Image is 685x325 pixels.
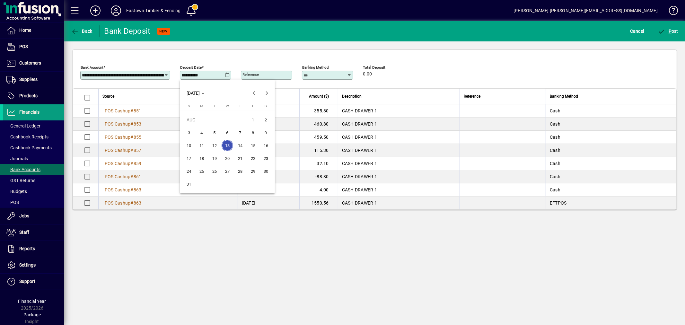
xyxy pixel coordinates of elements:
span: 2 [260,114,272,126]
button: Sat Aug 09 2025 [259,126,272,139]
button: Fri Aug 15 2025 [247,139,259,152]
span: 31 [183,178,195,190]
span: 21 [234,153,246,164]
button: Mon Aug 11 2025 [195,139,208,152]
span: 1 [247,114,259,126]
span: 14 [234,140,246,151]
button: Sat Aug 23 2025 [259,152,272,165]
button: Mon Aug 04 2025 [195,126,208,139]
button: Thu Aug 07 2025 [234,126,247,139]
span: 10 [183,140,195,151]
button: Fri Aug 08 2025 [247,126,259,139]
span: 9 [260,127,272,138]
button: Wed Aug 27 2025 [221,165,234,178]
span: 20 [222,153,233,164]
button: Mon Aug 25 2025 [195,165,208,178]
button: Thu Aug 14 2025 [234,139,247,152]
span: 17 [183,153,195,164]
button: Choose month and year [184,87,207,99]
button: Sat Aug 02 2025 [259,113,272,126]
span: [DATE] [187,91,200,96]
span: F [252,104,254,108]
span: 12 [209,140,220,151]
button: Sat Aug 16 2025 [259,139,272,152]
span: 8 [247,127,259,138]
span: W [226,104,229,108]
button: Sun Aug 17 2025 [182,152,195,165]
span: 24 [183,165,195,177]
button: Tue Aug 19 2025 [208,152,221,165]
button: Fri Aug 29 2025 [247,165,259,178]
button: Sun Aug 24 2025 [182,165,195,178]
button: Wed Aug 06 2025 [221,126,234,139]
button: Tue Aug 12 2025 [208,139,221,152]
span: 16 [260,140,272,151]
button: Sun Aug 03 2025 [182,126,195,139]
button: Previous month [248,87,260,100]
button: Sat Aug 30 2025 [259,165,272,178]
td: AUG [182,113,247,126]
span: S [188,104,190,108]
span: 11 [196,140,207,151]
button: Next month [260,87,273,100]
button: Wed Aug 13 2025 [221,139,234,152]
span: 26 [209,165,220,177]
span: S [265,104,267,108]
span: 6 [222,127,233,138]
button: Sun Aug 10 2025 [182,139,195,152]
button: Fri Aug 01 2025 [247,113,259,126]
span: 7 [234,127,246,138]
span: 3 [183,127,195,138]
span: 15 [247,140,259,151]
button: Tue Aug 05 2025 [208,126,221,139]
span: 29 [247,165,259,177]
button: Thu Aug 21 2025 [234,152,247,165]
span: M [200,104,203,108]
span: 18 [196,153,207,164]
span: 4 [196,127,207,138]
button: Thu Aug 28 2025 [234,165,247,178]
button: Fri Aug 22 2025 [247,152,259,165]
span: 23 [260,153,272,164]
button: Sun Aug 31 2025 [182,178,195,190]
span: 30 [260,165,272,177]
button: Tue Aug 26 2025 [208,165,221,178]
span: 28 [234,165,246,177]
span: 27 [222,165,233,177]
span: 5 [209,127,220,138]
span: T [214,104,216,108]
span: 25 [196,165,207,177]
span: 22 [247,153,259,164]
span: 19 [209,153,220,164]
button: Wed Aug 20 2025 [221,152,234,165]
button: Mon Aug 18 2025 [195,152,208,165]
span: 13 [222,140,233,151]
span: T [239,104,242,108]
